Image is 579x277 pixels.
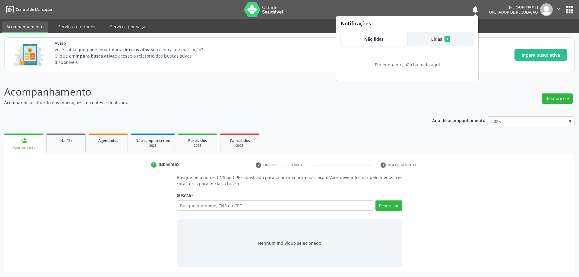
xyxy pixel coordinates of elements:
span: 1 [445,36,450,42]
p: Acompanhe a situação das marcações correntes e finalizadas [4,99,403,106]
p: Você sabia que pode monitorar as da central de marcação? Clique em e acesse o relatório das busca... [55,46,214,65]
div: Nenhum indivíduo selecionado [258,240,321,246]
div: person_add [21,137,27,144]
span: Não lidas [364,36,384,42]
div: 1 [151,162,157,168]
button: Ir para busca ativa [514,49,567,61]
button: notifications [471,5,479,14]
strong: buscas ativas [125,47,153,52]
span: Operador de regulação [489,10,538,15]
span: Lidas [431,36,442,42]
p: Busque pelo nome, CNS ou CPF cadastrado para criar uma nova marcação. Você deve informar pelo men... [177,174,403,187]
div: 2025 [182,143,213,148]
a: Central de Marcação [4,5,52,14]
span: Não compareceram [135,138,170,143]
input: Busque por nome, CNS ou CPF [177,200,374,211]
button: Pesquisar [375,200,402,211]
span: Resolvidos [188,138,207,143]
div: Indivíduo [159,162,179,168]
strong: Ir para busca ativa [75,53,115,59]
span: Ir para busca ativa [522,52,560,58]
a: Acompanhamento [2,21,48,33]
p: Ano de acompanhamento [432,116,486,124]
span: Aviso [55,40,214,46]
div: Nova marcação [8,145,39,150]
a: Serviços por vaga [106,21,150,32]
i:  [555,5,562,12]
div: [PERSON_NAME] [489,5,538,10]
button: Não lidas [341,32,407,46]
p: Acompanhamento [4,84,403,99]
button: apps [564,5,575,15]
span: Central de Marcação [16,7,52,12]
span: Na fila [60,138,72,143]
label: Buscar [177,191,193,200]
span: Notificações [341,20,474,27]
button:  [553,3,564,16]
div: Por enquanto, não há nada aqui [341,52,474,77]
img: Imagem de CalloutCard [12,41,46,68]
span: Cancelados [230,138,250,143]
a: Serviços ofertados [54,21,100,32]
button: Relatórios [542,93,573,104]
img: img [540,3,553,16]
div: 2025 [225,143,255,148]
button: Lidas 1 [407,32,474,46]
span: Agendados [98,138,118,143]
div: 2025 [135,143,170,148]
